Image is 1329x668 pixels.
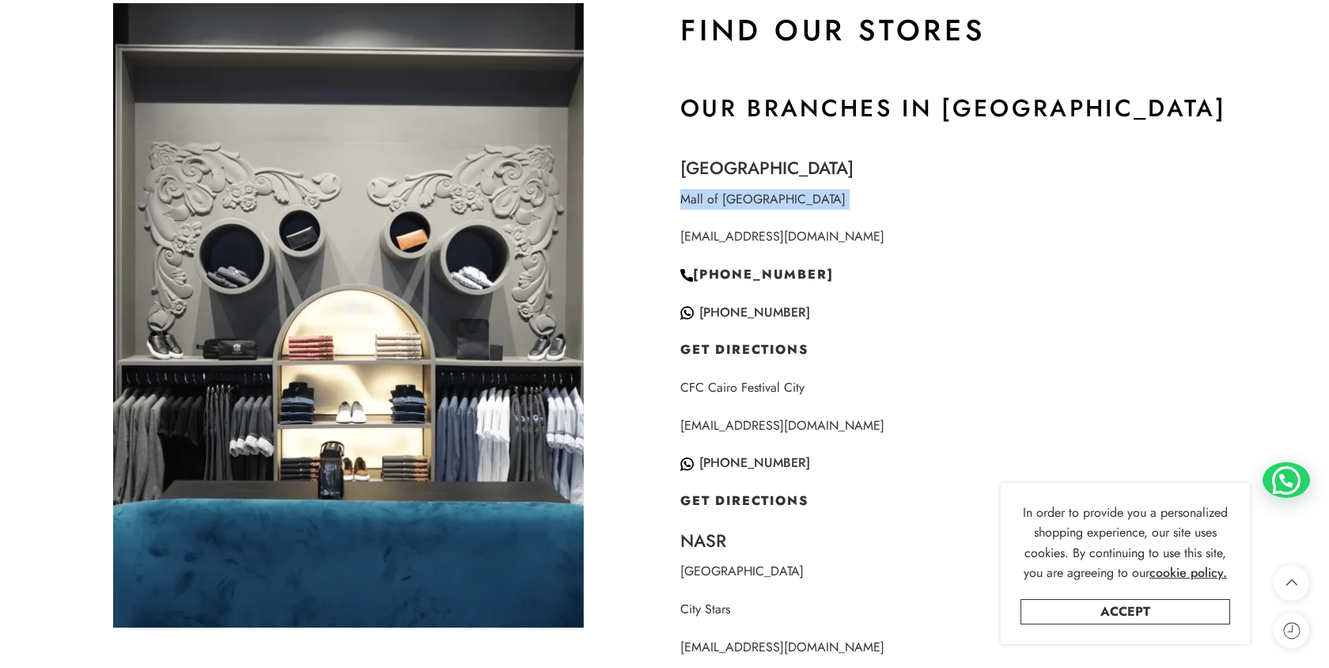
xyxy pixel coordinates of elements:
[1023,503,1228,583] span: In order to provide you a personalized shopping experience, our site uses cookies. By continuing ...
[680,492,808,510] a: GET DIRECTIONS
[680,189,1282,210] p: Mall of [GEOGRAPHIC_DATA]
[680,416,1282,436] p: [EMAIL_ADDRESS][DOMAIN_NAME]
[680,378,1282,398] p: CFC Cairo Festival City
[680,529,1282,553] h4: Nasr
[680,599,1282,620] p: City Stars
[680,340,808,359] a: GET DIRECTIONS
[680,454,699,472] a: +961489483
[1149,563,1227,583] a: cookie policy.
[680,265,833,283] a: [PHONE_NUMBER]
[680,156,1282,180] h4: [GEOGRAPHIC_DATA]
[680,11,1282,49] h2: Find Our Stores
[680,226,1282,247] p: [EMAIL_ADDRESS][DOMAIN_NAME]
[1020,599,1230,624] a: Accept
[699,303,810,321] a: [PHONE_NUMBER]
[680,97,1282,120] h3: Our Branches in [GEOGRAPHIC_DATA]
[680,561,1282,582] p: [GEOGRAPHIC_DATA]
[680,638,884,656] a: [EMAIL_ADDRESS][DOMAIN_NAME]
[699,454,810,472] a: [PHONE_NUMBER]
